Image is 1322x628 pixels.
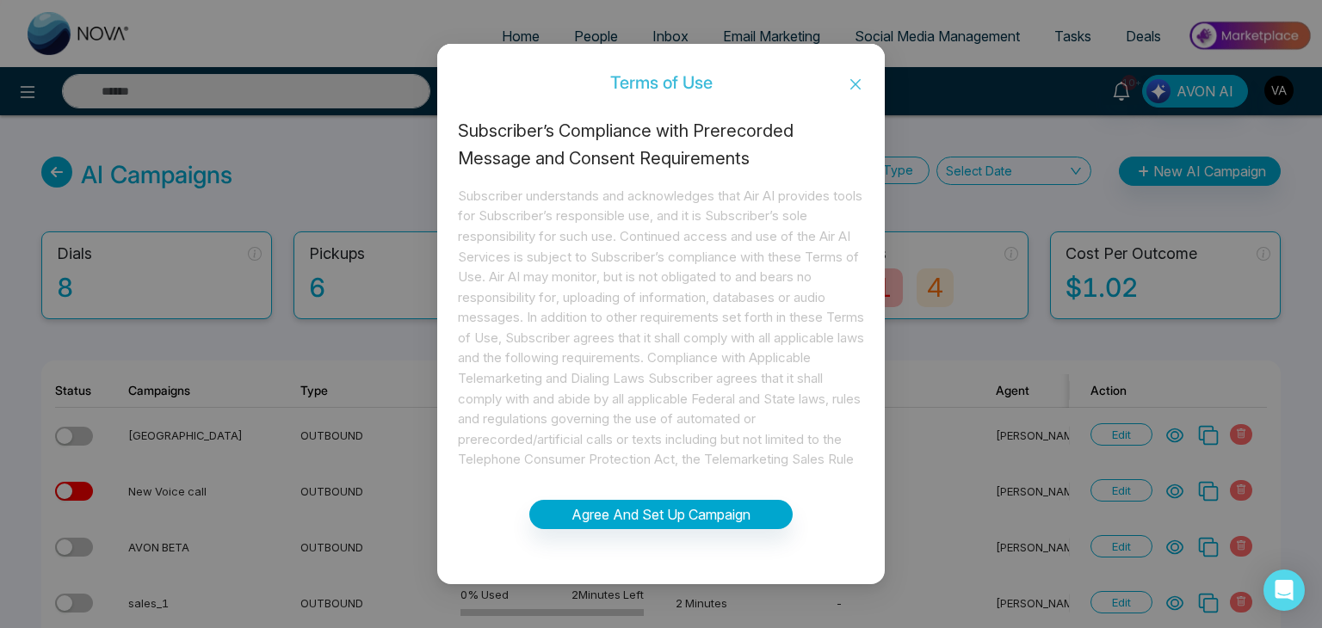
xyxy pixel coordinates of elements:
div: Terms of Use [437,73,885,92]
span: close [849,77,862,91]
div: Subscriber understands and acknowledges that Air AI provides tools for Subscriber’s responsible u... [458,186,864,470]
button: Close [826,61,885,108]
div: Open Intercom Messenger [1263,570,1305,611]
button: Agree And Set Up Campaign [529,500,793,529]
div: Subscriber’s Compliance with Prerecorded Message and Consent Requirements [458,118,864,172]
